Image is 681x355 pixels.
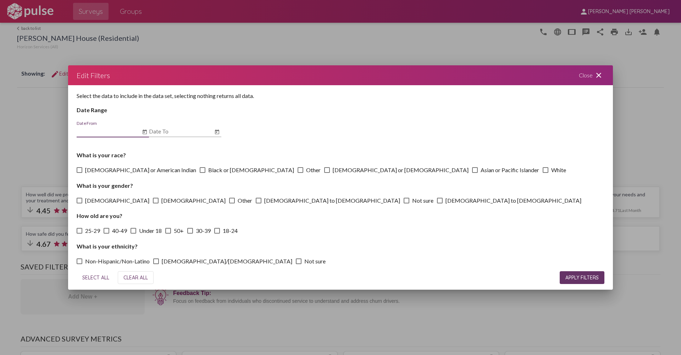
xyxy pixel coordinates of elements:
span: White [551,166,566,174]
span: [DEMOGRAPHIC_DATA] or [DEMOGRAPHIC_DATA] [333,166,469,174]
span: SELECT ALL [82,274,109,281]
span: Under 18 [139,226,162,235]
mat-icon: close [594,71,603,80]
span: [DEMOGRAPHIC_DATA] [85,196,149,205]
span: Other [238,196,252,205]
span: 40-49 [112,226,127,235]
button: Open calendar [213,128,221,136]
h4: How old are you? [77,212,604,219]
button: SELECT ALL [77,271,115,284]
div: Close [570,65,613,85]
h4: Date Range [77,106,604,113]
span: [DEMOGRAPHIC_DATA] [161,196,226,205]
button: CLEAR ALL [118,271,154,284]
span: Non-Hispanic/Non-Latino [85,257,150,266]
h4: What is your gender? [77,182,604,189]
span: CLEAR ALL [123,274,148,281]
h4: What is your race? [77,152,604,158]
span: Asian or Pacific Islander [481,166,539,174]
span: APPLY FILTERS [565,274,599,281]
span: 30-39 [196,226,211,235]
span: [DEMOGRAPHIC_DATA] to [DEMOGRAPHIC_DATA] [445,196,581,205]
span: [DEMOGRAPHIC_DATA] or American Indian [85,166,196,174]
button: APPLY FILTERS [560,271,604,284]
button: Open calendar [140,128,149,136]
div: Edit Filters [77,70,110,81]
span: [DEMOGRAPHIC_DATA] to [DEMOGRAPHIC_DATA] [264,196,400,205]
span: 50+ [174,226,184,235]
h4: What is your ethnicity? [77,243,604,250]
span: 18-24 [223,226,238,235]
span: 25-29 [85,226,100,235]
span: Black or [DEMOGRAPHIC_DATA] [208,166,294,174]
span: Other [306,166,321,174]
span: Select the data to include in the data set, selecting nothing returns all data. [77,92,254,99]
span: Not sure [304,257,326,266]
span: [DEMOGRAPHIC_DATA]/[DEMOGRAPHIC_DATA] [162,257,292,266]
span: Not sure [412,196,433,205]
